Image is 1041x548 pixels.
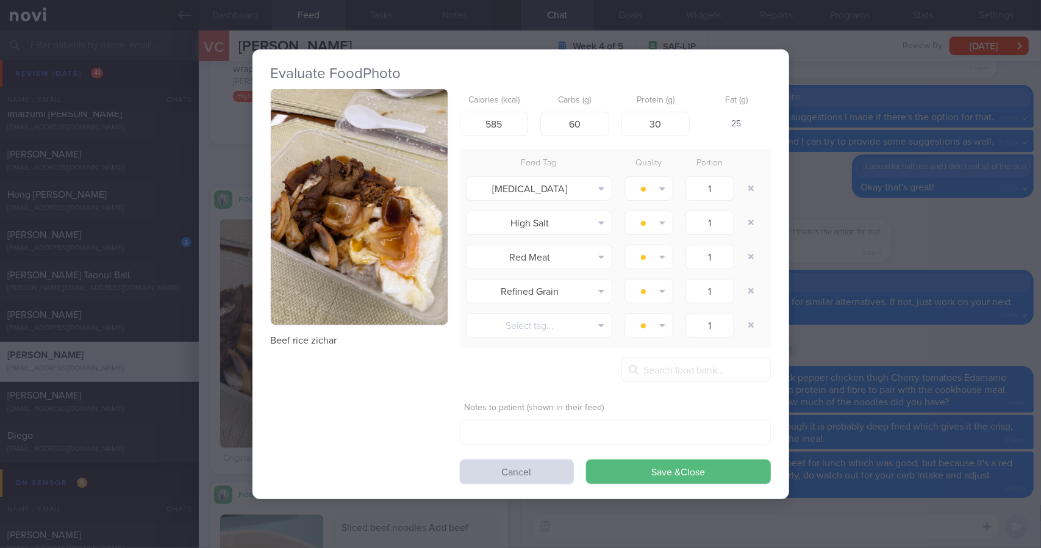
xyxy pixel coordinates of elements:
input: Search food bank... [621,358,771,382]
label: Protein (g) [626,95,685,106]
label: Calories (kcal) [465,95,524,106]
p: Beef rice zichar [271,334,448,347]
input: 9 [621,112,690,136]
input: 1.0 [685,176,734,201]
button: Refined Grain [466,279,612,303]
button: Save &Close [586,460,771,484]
div: Portion [679,155,740,172]
button: Cancel [460,460,574,484]
button: Select tag... [466,313,612,337]
div: Food Tag [460,155,618,172]
img: Beef rice zichar [271,89,448,325]
button: Red Meat [466,245,612,269]
label: Fat (g) [707,95,766,106]
div: 25 [702,112,771,137]
input: 33 [540,112,609,136]
input: 1.0 [685,279,734,303]
button: High Salt [466,211,612,235]
div: Quality [618,155,679,172]
label: Notes to patient (shown in their feed) [465,403,766,414]
input: 1.0 [685,313,734,337]
button: [MEDICAL_DATA] [466,176,612,201]
h2: Evaluate Food Photo [271,65,771,83]
input: 1.0 [685,245,734,269]
input: 1.0 [685,211,734,235]
input: 250 [460,112,529,136]
label: Carbs (g) [545,95,604,106]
